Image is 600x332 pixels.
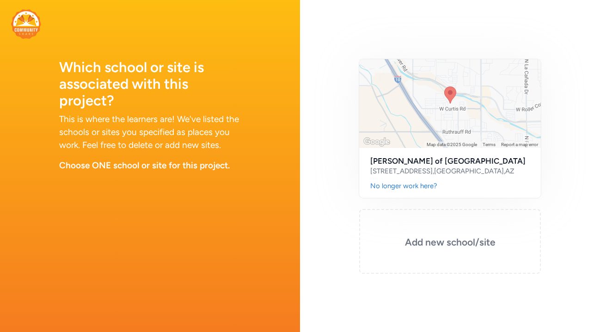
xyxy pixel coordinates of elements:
div: This is where the learners are! We've listed the schools or sites you specified as places you wor... [59,113,241,152]
div: No longer work here? [370,181,437,191]
div: [STREET_ADDRESS] , [GEOGRAPHIC_DATA] , AZ [370,166,514,176]
img: logo [11,9,41,39]
a: Report a map error [501,142,538,147]
img: Google [361,136,392,148]
h2: [PERSON_NAME] of [GEOGRAPHIC_DATA] [370,155,530,166]
h3: Add new school/site [382,236,518,249]
a: Terms (opens in new tab) [483,142,496,147]
div: Choose ONE school or site for this project. [59,159,241,172]
a: Open this area in Google Maps (opens a new window) [361,136,392,148]
span: Map data ©2025 Google [427,142,477,147]
h1: Which school or site is associated with this project? [59,59,241,109]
